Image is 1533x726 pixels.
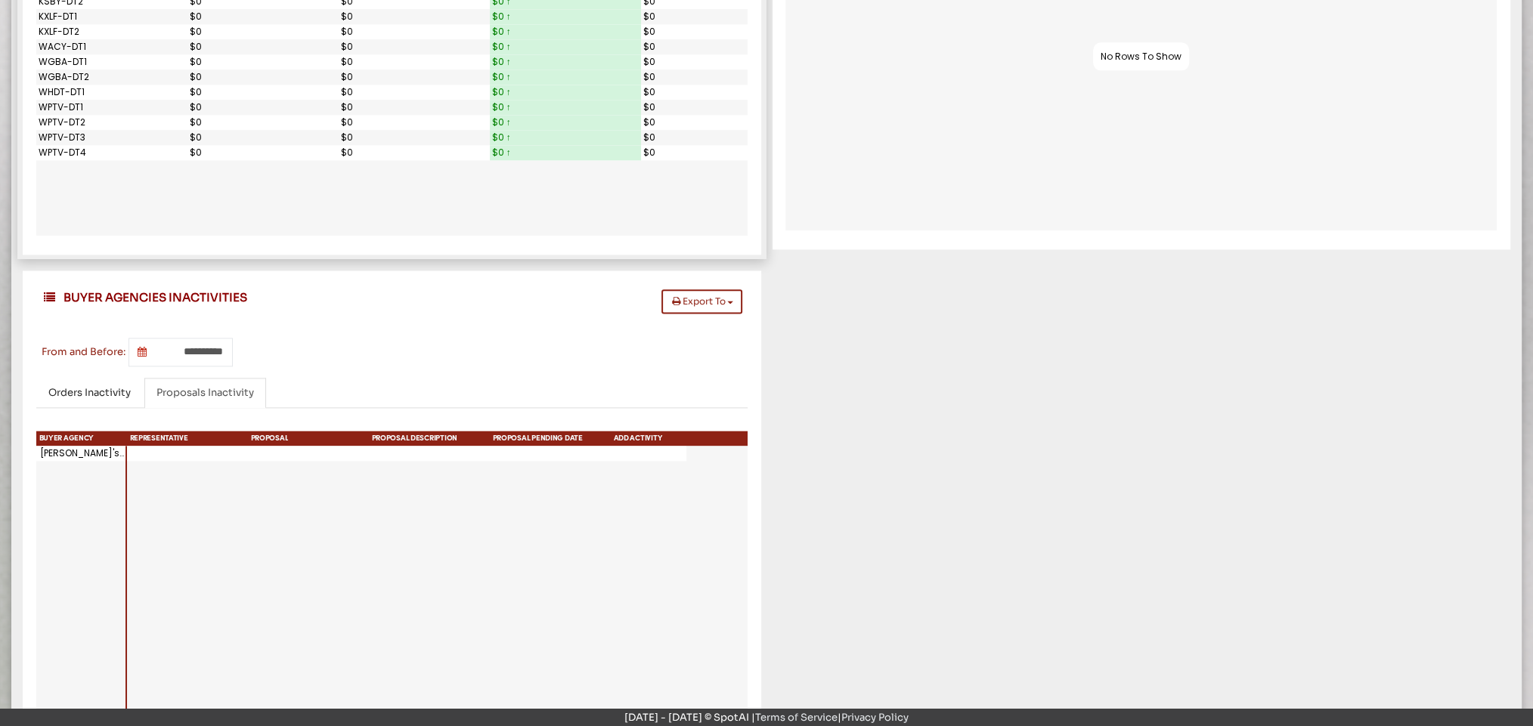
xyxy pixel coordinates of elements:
span: $0 ↑ [492,116,511,128]
span: $0 ↑ [492,25,511,38]
div: $0 [641,100,792,115]
button: Export To [661,289,742,314]
div: $0 [187,145,339,160]
div: $0 [641,130,792,145]
span: $0 ↑ [492,85,511,98]
span: BUYER AGENCIES INACTIVITIES [42,290,247,304]
div: $0 [641,39,792,54]
div: $0 [641,24,792,39]
div: $0 [187,130,339,145]
span: $0 ↑ [492,10,511,23]
div: $0 [339,39,490,54]
div: $0 [339,9,490,24]
div: WPTV-DT2 [36,115,187,130]
div: $0 [641,115,792,130]
div: $0 [641,70,792,85]
span: [PERSON_NAME]'s JT Test [40,446,155,459]
div: WHDT-DT1 [36,85,187,100]
div: $0 [187,115,339,130]
div: $0 [339,145,490,160]
div: WPTV-DT4 [36,145,187,160]
div: $0 [187,9,339,24]
span: $0 ↑ [492,131,511,144]
div: $0 [641,54,792,70]
span: $0 ↑ [492,70,511,83]
div: $0 [339,85,490,100]
div: WGBA-DT1 [36,54,187,70]
span: Proposals Inactivity [156,386,254,399]
div: $0 [339,70,490,85]
div: $0 [339,24,490,39]
div: WGBA-DT2 [36,70,187,85]
span: $0 ↑ [492,55,511,68]
span: $0 ↑ [492,100,511,113]
div: $0 [641,85,792,100]
span: Representative [130,434,188,444]
div: WPTV-DT1 [36,100,187,115]
a: Terms of Service [755,711,838,724]
label: From and Before: [42,347,125,357]
a: Privacy Policy [841,711,909,724]
div: $0 [187,24,339,39]
span: Proposal Pending Date [493,434,583,444]
span: Orders Inactivity [48,386,131,399]
div: $0 [339,54,490,70]
div: $0 [187,85,339,100]
span: Add Activity [614,434,663,444]
span: $0 ↑ [492,146,511,159]
div: $0 [339,115,490,130]
div: WACY-DT1 [36,39,187,54]
div: $0 [187,39,339,54]
span: $0 ↑ [492,40,511,53]
div: $0 [339,130,490,145]
div: KXLF-DT2 [36,24,187,39]
div: KXLF-DT1 [36,9,187,24]
div: $0 [339,100,490,115]
span: Proposal [251,434,289,444]
div: WPTV-DT3 [36,130,187,145]
span: Proposal Description [372,434,457,444]
div: $0 [187,54,339,70]
div: $0 [187,70,339,85]
div: $0 [187,100,339,115]
span: Buyer Agency [39,434,94,444]
div: $0 [641,9,792,24]
div: $0 [641,145,792,160]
